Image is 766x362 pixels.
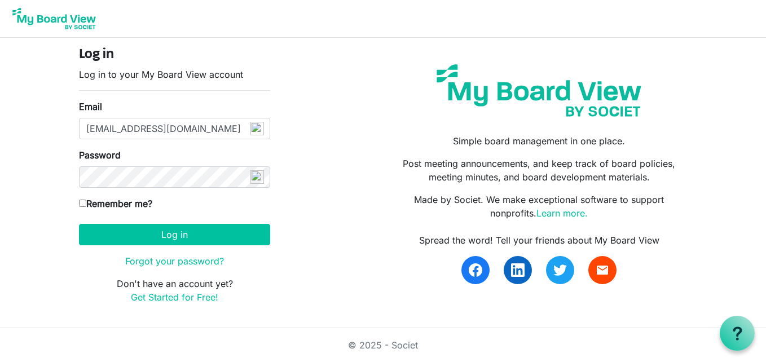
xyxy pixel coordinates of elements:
p: Simple board management in one place. [391,134,687,148]
label: Password [79,148,121,162]
h4: Log in [79,47,270,63]
input: Remember me? [79,200,86,207]
a: Forgot your password? [125,255,224,267]
a: email [588,256,617,284]
label: Remember me? [79,197,152,210]
a: Get Started for Free! [131,292,218,303]
span: email [596,263,609,277]
div: Spread the word! Tell your friends about My Board View [391,233,687,247]
img: My Board View Logo [9,5,99,33]
p: Log in to your My Board View account [79,68,270,81]
p: Made by Societ. We make exceptional software to support nonprofits. [391,193,687,220]
a: © 2025 - Societ [348,339,418,351]
label: Email [79,100,102,113]
img: npw-badge-icon-locked.svg [250,122,264,135]
p: Post meeting announcements, and keep track of board policies, meeting minutes, and board developm... [391,157,687,184]
img: twitter.svg [553,263,567,277]
p: Don't have an account yet? [79,277,270,304]
img: my-board-view-societ.svg [428,56,650,125]
button: Log in [79,224,270,245]
img: linkedin.svg [511,263,525,277]
a: Learn more. [536,208,588,219]
img: npw-badge-icon-locked.svg [250,170,264,184]
img: facebook.svg [469,263,482,277]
